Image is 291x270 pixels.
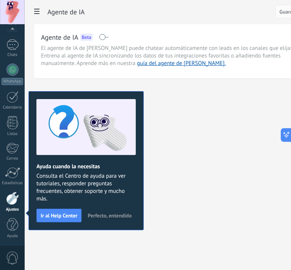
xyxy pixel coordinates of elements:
div: Calendario [2,105,24,110]
button: Ir al Help Center [36,209,82,222]
div: Chats [2,53,24,57]
div: Listas [2,132,24,137]
span: Ir al Help Center [41,213,77,218]
div: Estadísticas [2,181,24,186]
div: Ajustes [2,207,24,212]
h2: Agente de IA [47,5,275,20]
span: Consulta el Centro de ayuda para ver tutoriales, responder preguntas frecuentes, obtener soporte ... [36,172,136,203]
button: Perfecto, entendido [84,210,135,221]
div: Beta [80,34,92,41]
div: Ayuda [2,234,24,239]
h2: Ayuda cuando la necesitas [36,163,136,170]
div: WhatsApp [2,78,23,85]
h2: Agente de IA [41,33,78,42]
span: Perfecto, entendido [88,213,132,218]
a: guía del agente de [PERSON_NAME]. [137,60,226,67]
div: Correo [2,156,24,161]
